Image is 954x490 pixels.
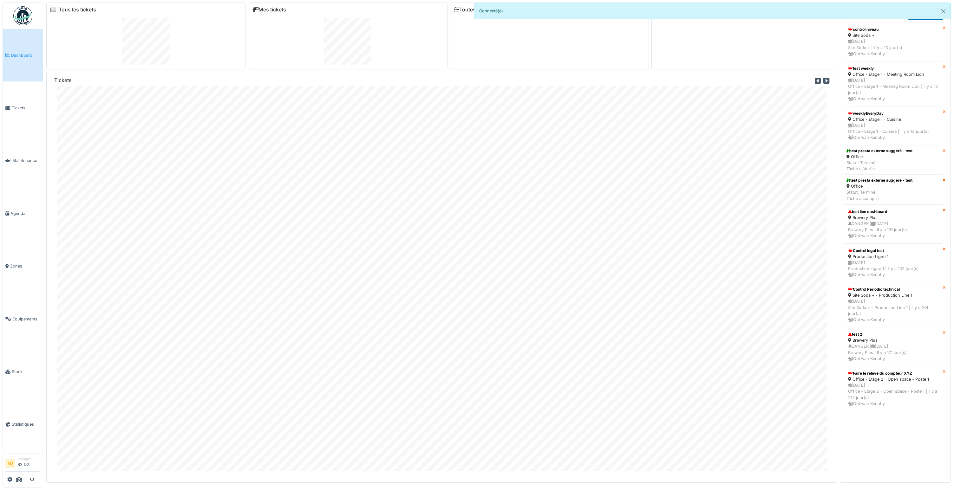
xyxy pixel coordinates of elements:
li: RD [5,459,15,468]
a: Toutes les tâches [454,7,501,13]
a: test presta externe suggéré - test Office Statut: TerminéTâche accomplie [844,175,943,204]
div: Faire le relevé du compteur XYZ [848,371,938,376]
a: Dashboard [3,29,43,81]
a: Statistiques [3,398,43,451]
div: [DATE] Site Soda + | Il y a 13 jour(s) Obi wan Kenoby [848,38,938,57]
div: control niveau [848,27,938,32]
a: test presta externe suggéré - test Office Statut: TerminéTâche clôturée [844,145,943,175]
div: Office - Etage 1 - Cuisine [848,116,938,122]
div: [DATE] Office - Etage 1 - Meeting Room Lion | Il y a 13 jour(s) Obi wan Kenoby [848,77,938,102]
div: test presta externe suggéré - test [846,177,912,183]
div: DANGER | [DATE] Brewery Plus | Il y a 131 jour(s) Obi wan Kenoby [848,221,938,239]
div: Manager [17,456,40,461]
div: Office [846,183,912,189]
div: Site Soda + [848,32,938,38]
a: Équipements [3,293,43,345]
a: test lien dashboard Brewery Plus DANGER |[DATE]Brewery Plus | Il y a 131 jour(s) Obi wan Kenoby [844,204,943,243]
a: Stock [3,345,43,398]
a: test 2 Brewery Plus DANGER |[DATE]Brewery Plus | Il y a 171 jour(s) Obi wan Kenoby [844,327,943,366]
h6: Tickets [54,77,72,83]
div: test weekly [848,66,938,71]
div: Site Soda + - Production Line 1 [848,292,938,298]
span: Équipements [12,316,40,322]
a: Maintenance [3,134,43,187]
a: RD ManagerR2 D2 [5,456,40,472]
a: Faire le relevé du compteur XYZ Office - Etage 2 - Open space - Poste 1 [DATE]Office - Etage 2 - ... [844,366,943,411]
span: Zones [10,263,40,269]
a: Tickets [3,81,43,134]
div: [DATE] Office - Etage 1 - Cuisine | Il y a 13 jour(s) Obi wan Kenoby [848,122,938,141]
div: [DATE] Production Ligne 1 | Il y a 132 jour(s) Obi wan Kenoby [848,260,938,278]
button: Close [936,3,951,20]
a: Mes tickets [252,7,286,13]
div: [DATE] Office - Etage 2 - Open space - Poste 1 | Il y a 214 jour(s) Obi wan Kenoby [848,382,938,407]
div: DANGER | [DATE] Brewery Plus | Il y a 171 jour(s) Obi wan Kenoby [848,343,938,362]
div: Control Periodic technical [848,287,938,292]
span: Dashboard [11,52,40,58]
a: Tous les tickets [59,7,96,13]
span: Tickets [12,105,40,111]
span: Maintenance [12,158,40,164]
span: Stock [12,369,40,375]
div: Office - Etage 1 - Meeting Room Lion [848,71,938,77]
a: Zones [3,240,43,293]
span: Agenda [10,210,40,216]
a: control niveau Site Soda + [DATE]Site Soda + | Il y a 13 jour(s) Obi wan Kenoby [844,22,943,61]
div: test 2 [848,332,938,337]
div: Statut: Terminé Tâche clôturée [846,160,912,172]
a: Agenda [3,187,43,240]
div: test presta externe suggéré - test [846,148,912,154]
div: Statut: Terminé Tâche accomplie [846,189,912,201]
div: weeklyEveryDay [848,111,938,116]
span: Statistiques [12,421,40,427]
div: [DATE] Site Soda + - Production Line 1 | Il y a 164 jour(s) Obi wan Kenoby [848,298,938,323]
a: Control legal test Production Ligne 1 [DATE]Production Ligne 1 | Il y a 132 jour(s) Obi wan Kenoby [844,243,943,282]
a: weeklyEveryDay Office - Etage 1 - Cuisine [DATE]Office - Etage 1 - Cuisine | Il y a 13 jour(s) Ob... [844,106,943,145]
div: Production Ligne 1 [848,254,938,260]
div: Brewery Plus [848,337,938,343]
div: test lien dashboard [848,209,938,215]
div: Control legal test [848,248,938,254]
div: Office - Etage 2 - Open space - Poste 1 [848,376,938,382]
div: Brewery Plus [848,215,938,221]
div: Office [846,154,912,160]
a: test weekly Office - Etage 1 - Meeting Room Lion [DATE]Office - Etage 1 - Meeting Room Lion | Il ... [844,61,943,106]
img: Badge_color-CXgf-gQk.svg [13,6,32,25]
div: Connecté(e). [474,3,951,19]
a: Control Periodic technical Site Soda + - Production Line 1 [DATE]Site Soda + - Production Line 1 ... [844,282,943,327]
li: R2 D2 [17,456,40,470]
